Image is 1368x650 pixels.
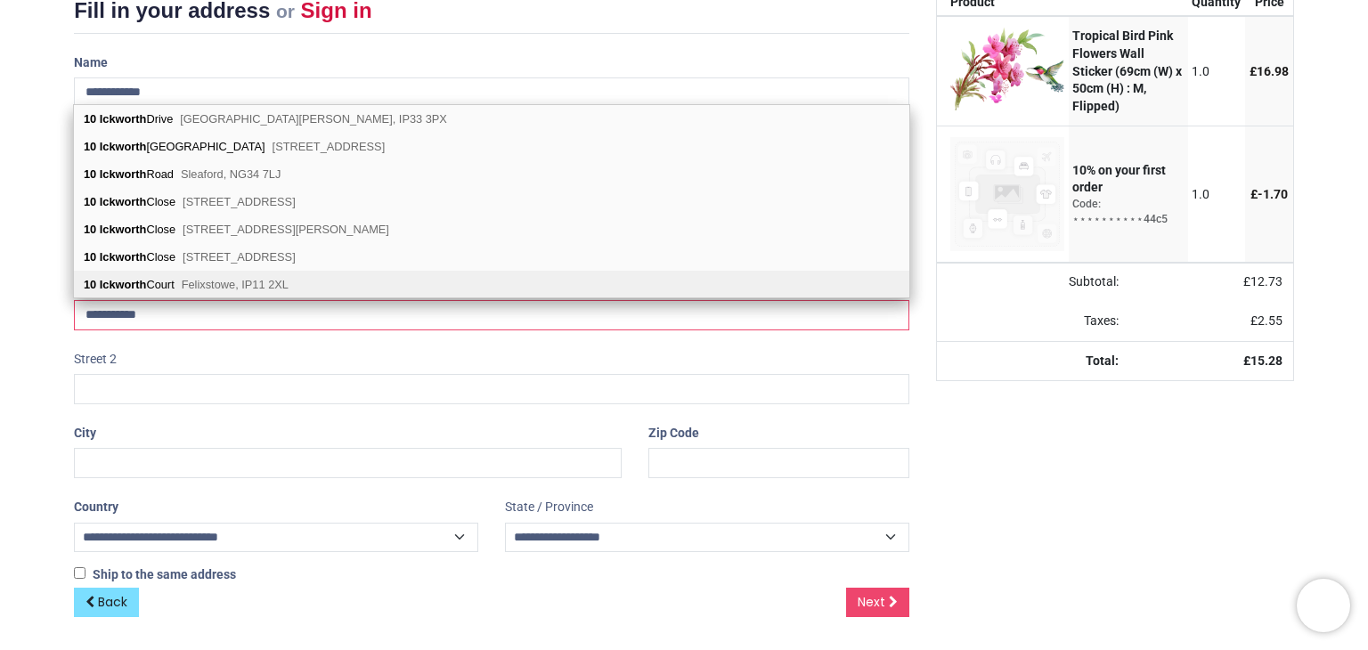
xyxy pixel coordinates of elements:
b: 10 [84,223,96,236]
label: Street 2 [74,345,117,375]
span: 2.55 [1258,313,1282,328]
label: State / Province [505,492,593,523]
span: [GEOGRAPHIC_DATA][PERSON_NAME], IP33 3PX [180,112,447,126]
b: 10 [84,167,96,181]
b: 10 [84,250,96,264]
span: £ [1250,187,1288,201]
strong: £ [1243,353,1282,368]
b: 10 [84,278,96,291]
span: £ [1243,274,1282,288]
td: Subtotal: [937,263,1129,302]
div: Close [74,188,909,215]
img: 4kGtE8AAAAGSURBVAMAuT66xQ3J0ukAAAAASUVORK5CYII= [950,28,1064,110]
span: 12.73 [1250,274,1282,288]
span: £ [1250,313,1282,328]
b: Ickworth [100,140,147,153]
div: [GEOGRAPHIC_DATA] [74,133,909,160]
span: Code: ⋆⋆⋆⋆⋆⋆⋆⋆⋆⋆44c5 [1072,198,1168,225]
b: Ickworth [100,250,147,264]
strong: Total: [1086,353,1119,368]
div: address list [74,105,909,298]
span: -﻿1.70 [1258,187,1288,201]
span: Felixstowe, IP11 2XL [182,278,289,291]
a: Back [74,588,139,618]
span: 16.98 [1257,64,1289,78]
b: 10 [84,195,96,208]
a: Next [846,588,909,618]
div: Close [74,215,909,243]
input: Ship to the same address [74,567,85,579]
b: 10 [84,112,96,126]
div: 1.0 [1192,186,1241,204]
div: Road [74,160,909,188]
label: Zip Code [648,418,699,449]
b: Ickworth [100,278,147,291]
span: Sleaford, NG34 7LJ [181,167,281,181]
label: Country [74,492,118,523]
div: Drive [74,105,909,133]
small: or [276,1,295,21]
span: [STREET_ADDRESS] [183,250,296,264]
div: 1.0 [1192,63,1241,81]
iframe: Brevo live chat [1297,579,1350,632]
td: Taxes: [937,302,1129,341]
b: 10 [84,140,96,153]
div: Court [74,271,909,297]
img: 10% on your first order [950,137,1064,251]
b: Ickworth [100,167,147,181]
label: Name [74,48,108,78]
b: Ickworth [100,223,147,236]
span: £ [1250,64,1289,78]
span: Next [858,593,885,611]
span: 15.28 [1250,353,1282,368]
b: Ickworth [100,195,147,208]
span: Back [98,593,127,611]
b: Ickworth [100,112,147,126]
span: [STREET_ADDRESS] [273,140,386,153]
strong: Tropical Bird Pink Flowers Wall Sticker (69cm (W) x 50cm (H) : M, Flipped) [1072,28,1182,112]
div: Close [74,243,909,271]
label: City [74,418,96,449]
label: Ship to the same address [74,566,236,584]
span: [STREET_ADDRESS][PERSON_NAME] [183,223,389,236]
span: [STREET_ADDRESS] [183,195,296,208]
strong: 10% on your first order [1072,163,1166,195]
